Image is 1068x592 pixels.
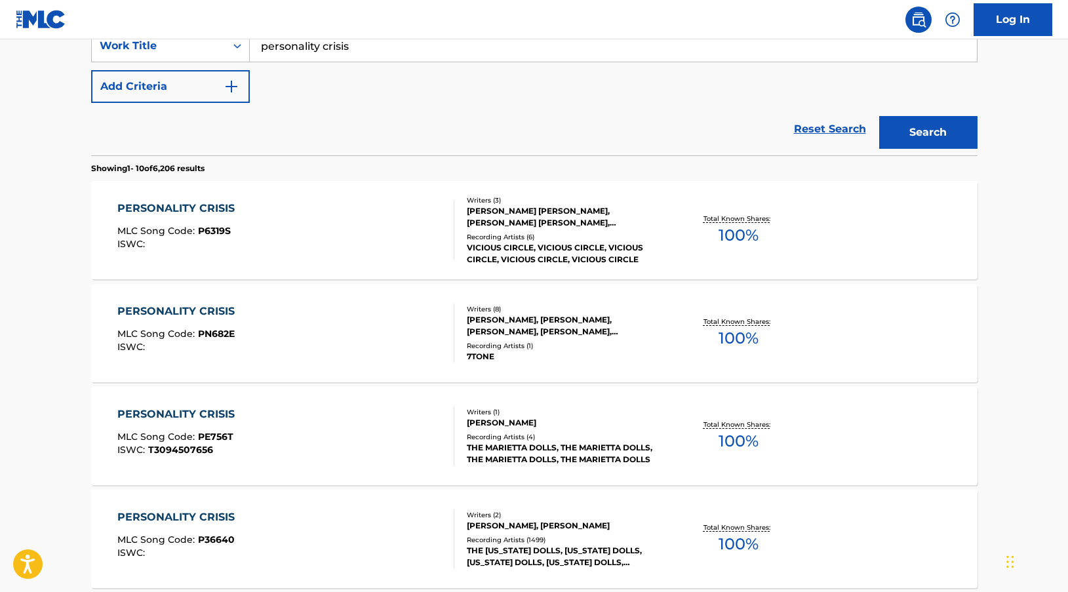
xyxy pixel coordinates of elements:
button: Add Criteria [91,70,250,103]
div: Writers ( 1 ) [467,407,665,417]
p: Total Known Shares: [703,317,774,326]
img: search [911,12,926,28]
span: ISWC : [117,547,148,559]
div: [PERSON_NAME] [PERSON_NAME], [PERSON_NAME] [PERSON_NAME], [PERSON_NAME]-WEB [467,205,665,229]
a: Reset Search [787,115,873,144]
div: Recording Artists ( 1499 ) [467,535,665,545]
a: Public Search [905,7,932,33]
div: Recording Artists ( 1 ) [467,341,665,351]
a: Log In [974,3,1052,36]
div: Writers ( 3 ) [467,195,665,205]
div: THE MARIETTA DOLLS, THE MARIETTA DOLLS, THE MARIETTA DOLLS, THE MARIETTA DOLLS [467,442,665,465]
span: 100 % [719,326,759,350]
div: PERSONALITY CRISIS [117,509,241,525]
div: Help [939,7,966,33]
span: 100 % [719,224,759,247]
span: P6319S [198,225,231,237]
p: Total Known Shares: [703,420,774,429]
img: 9d2ae6d4665cec9f34b9.svg [224,79,239,94]
div: Writers ( 2 ) [467,510,665,520]
span: PN682E [198,328,235,340]
span: 100 % [719,429,759,453]
div: Recording Artists ( 6 ) [467,232,665,242]
a: PERSONALITY CRISISMLC Song Code:P36640ISWC:Writers (2)[PERSON_NAME], [PERSON_NAME]Recording Artis... [91,490,978,588]
span: P36640 [198,534,235,545]
form: Search Form [91,30,978,155]
span: ISWC : [117,341,148,353]
span: MLC Song Code : [117,431,198,443]
a: PERSONALITY CRISISMLC Song Code:P6319SISWC:Writers (3)[PERSON_NAME] [PERSON_NAME], [PERSON_NAME] ... [91,181,978,279]
div: [PERSON_NAME] [467,417,665,429]
a: PERSONALITY CRISISMLC Song Code:PN682EISWC:Writers (8)[PERSON_NAME], [PERSON_NAME], [PERSON_NAME]... [91,284,978,382]
span: MLC Song Code : [117,328,198,340]
div: Writers ( 8 ) [467,304,665,314]
span: T3094507656 [148,444,213,456]
span: MLC Song Code : [117,534,198,545]
span: PE756T [198,431,233,443]
p: Total Known Shares: [703,523,774,532]
div: 7TONE [467,351,665,363]
p: Showing 1 - 10 of 6,206 results [91,163,205,174]
p: Total Known Shares: [703,214,774,224]
div: PERSONALITY CRISIS [117,406,241,422]
span: ISWC : [117,238,148,250]
div: Work Title [100,38,218,54]
img: help [945,12,960,28]
div: Recording Artists ( 4 ) [467,432,665,442]
iframe: Chat Widget [1002,529,1068,592]
div: [PERSON_NAME], [PERSON_NAME] [467,520,665,532]
div: PERSONALITY CRISIS [117,304,241,319]
a: PERSONALITY CRISISMLC Song Code:PE756TISWC:T3094507656Writers (1)[PERSON_NAME]Recording Artists (... [91,387,978,485]
span: 100 % [719,532,759,556]
div: THE [US_STATE] DOLLS, [US_STATE] DOLLS, [US_STATE] DOLLS, [US_STATE] DOLLS, [US_STATE] DOLLS [467,545,665,568]
button: Search [879,116,978,149]
div: VICIOUS CIRCLE, VICIOUS CIRCLE, VICIOUS CIRCLE, VICIOUS CIRCLE, VICIOUS CIRCLE [467,242,665,266]
div: [PERSON_NAME], [PERSON_NAME], [PERSON_NAME], [PERSON_NAME], [PERSON_NAME], [PERSON_NAME], [PERSON... [467,314,665,338]
img: MLC Logo [16,10,66,29]
div: Drag [1006,542,1014,582]
span: MLC Song Code : [117,225,198,237]
div: PERSONALITY CRISIS [117,201,241,216]
span: ISWC : [117,444,148,456]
